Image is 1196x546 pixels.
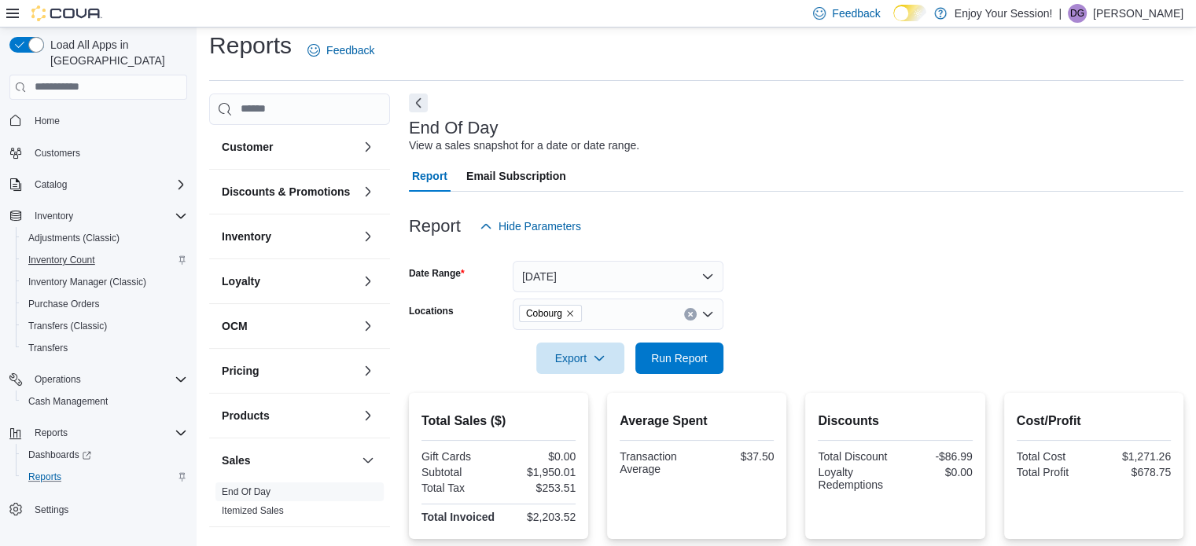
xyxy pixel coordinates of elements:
span: Inventory [35,210,73,222]
button: Run Report [635,343,723,374]
button: Discounts & Promotions [222,184,355,200]
a: Inventory Manager (Classic) [22,273,153,291]
span: Purchase Orders [22,295,187,313]
span: Adjustments (Classic) [28,232,120,244]
div: Loyalty Redemptions [818,466,892,491]
button: Operations [3,368,193,390]
p: Enjoy Your Session! [955,4,1053,23]
p: | [1058,4,1062,23]
h3: Report [409,217,461,236]
a: Cash Management [22,392,114,411]
label: Date Range [409,267,465,280]
button: Pricing [222,363,355,379]
span: Home [28,111,187,130]
span: Catalog [35,178,67,191]
a: Transfers (Classic) [22,317,113,335]
a: Purchase Orders [22,295,106,313]
button: Settings [3,497,193,520]
span: Reports [28,471,61,483]
button: Export [536,343,624,374]
span: Itemized Sales [222,504,284,517]
a: Customers [28,144,86,163]
span: Dark Mode [893,21,894,22]
div: Sales [209,482,390,526]
span: DG [1070,4,1084,23]
span: Reports [35,427,68,439]
h3: End Of Day [409,119,499,137]
input: Dark Mode [893,5,926,21]
span: Operations [28,370,187,389]
button: Purchase Orders [16,293,193,315]
h3: Loyalty [222,273,260,289]
button: Loyalty [359,272,377,291]
h3: Pricing [222,363,259,379]
a: Inventory Count [22,251,101,269]
button: Reports [3,422,193,444]
div: Transaction Average [620,450,694,475]
button: Customer [359,137,377,156]
button: Products [359,406,377,425]
button: Inventory Manager (Classic) [16,271,193,293]
a: Adjustments (Classic) [22,229,126,247]
div: Total Tax [421,482,495,494]
a: Itemized Sales [222,505,284,516]
button: Catalog [28,175,73,194]
button: Sales [222,453,355,468]
a: Settings [28,500,75,519]
span: Adjustments (Classic) [22,229,187,247]
a: Dashboards [16,444,193,466]
button: Inventory [222,229,355,244]
span: Transfers (Classic) [28,320,107,332]
div: Total Discount [818,450,892,463]
span: Transfers (Classic) [22,317,187,335]
span: Load All Apps in [GEOGRAPHIC_DATA] [44,37,187,68]
button: OCM [222,318,355,334]
button: Operations [28,370,87,389]
span: Export [546,343,615,374]
span: Customers [28,143,187,163]
span: Cobourg [526,306,562,321]
div: $2,203.52 [502,511,576,523]
div: $0.00 [899,466,973,478]
button: Loyalty [222,273,355,289]
h3: Inventory [222,229,271,244]
div: $253.51 [502,482,576,494]
button: Home [3,109,193,132]
button: Inventory Count [16,249,193,271]
strong: Total Invoiced [421,511,495,523]
span: Inventory Manager (Classic) [28,276,146,288]
a: Home [28,112,66,130]
div: $678.75 [1097,466,1171,478]
span: Feedback [832,5,880,21]
button: Inventory [3,205,193,227]
label: Locations [409,305,454,317]
div: Darian Grimes [1068,4,1087,23]
span: Operations [35,373,81,386]
button: Inventory [28,207,79,225]
a: Feedback [301,35,381,66]
span: Inventory Manager (Classic) [22,273,187,291]
button: OCM [359,317,377,335]
span: Settings [28,499,187,519]
div: Total Profit [1017,466,1091,478]
button: Pricing [359,361,377,380]
h2: Cost/Profit [1017,412,1171,431]
span: Feedback [326,42,374,58]
button: Customers [3,141,193,164]
span: Reports [22,467,187,486]
h3: Sales [222,453,251,468]
button: Open list of options [701,308,714,321]
div: View a sales snapshot for a date or date range. [409,137,639,154]
button: Reports [16,466,193,488]
h2: Total Sales ($) [421,412,576,431]
div: $0.00 [502,450,576,463]
h3: OCM [222,318,248,334]
span: Dashboards [28,449,91,461]
span: Customers [35,147,80,159]
button: Remove Cobourg from selection in this group [565,309,575,318]
div: -$86.99 [899,450,973,463]
span: Inventory Count [28,254,95,266]
button: Discounts & Promotions [359,182,377,201]
span: Cobourg [519,305,582,322]
h3: Products [222,408,270,423]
